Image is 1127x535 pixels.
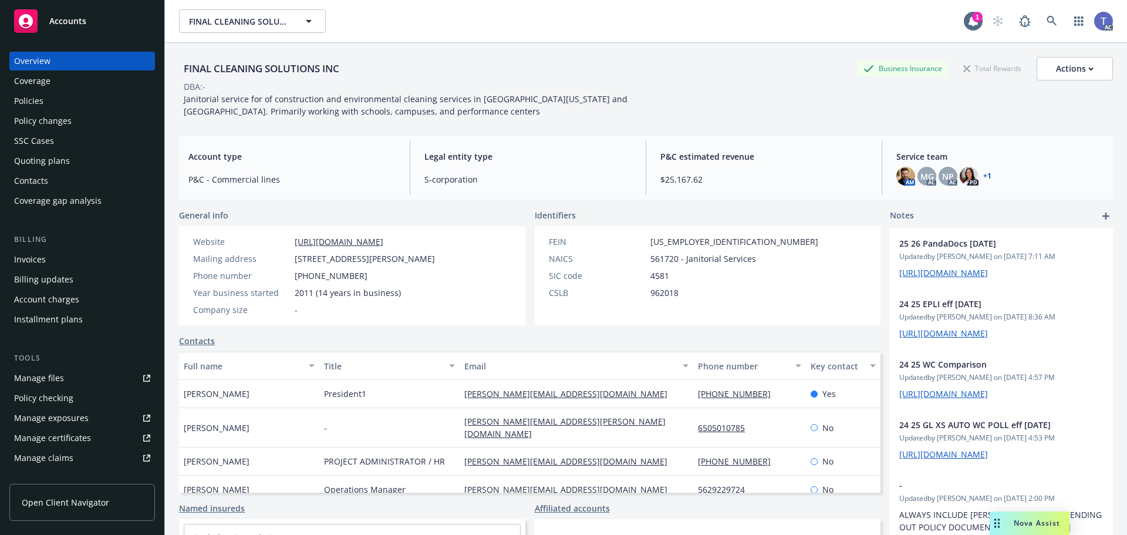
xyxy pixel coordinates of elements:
[14,250,46,269] div: Invoices
[193,270,290,282] div: Phone number
[9,52,155,70] a: Overview
[9,191,155,210] a: Coverage gap analysis
[424,150,632,163] span: Legal entity type
[14,191,102,210] div: Coverage gap analysis
[549,270,646,282] div: SIC code
[324,483,406,496] span: Operations Manager
[193,287,290,299] div: Year business started
[193,253,290,265] div: Mailing address
[693,352,805,380] button: Phone number
[650,253,756,265] span: 561720 - Janitorial Services
[22,496,109,509] span: Open Client Navigator
[650,287,679,299] span: 962018
[14,132,54,150] div: SSC Cases
[899,237,1073,250] span: 25 26 PandaDocs [DATE]
[990,512,1069,535] button: Nova Assist
[179,352,319,380] button: Full name
[806,352,880,380] button: Key contact
[899,493,1104,504] span: Updated by [PERSON_NAME] on [DATE] 2:00 PM
[549,235,646,248] div: FEIN
[899,358,1073,371] span: 24 25 WC Comparison
[189,15,291,28] span: FINAL CLEANING SOLUTIONS INC
[896,150,1104,163] span: Service team
[9,389,155,408] a: Policy checking
[14,290,79,309] div: Account charges
[698,360,788,372] div: Phone number
[899,312,1104,322] span: Updated by [PERSON_NAME] on [DATE] 8:36 AM
[9,132,155,150] a: SSC Cases
[920,170,934,183] span: MG
[14,152,70,170] div: Quoting plans
[822,422,834,434] span: No
[942,170,954,183] span: NP
[822,483,834,496] span: No
[983,173,991,180] a: +1
[660,173,868,186] span: $25,167.62
[14,409,89,428] div: Manage exposures
[9,250,155,269] a: Invoices
[14,270,73,289] div: Billing updates
[986,9,1010,33] a: Start snowing
[535,502,610,514] a: Affiliated accounts
[464,388,677,399] a: [PERSON_NAME][EMAIL_ADDRESS][DOMAIN_NAME]
[14,369,64,388] div: Manage files
[890,209,914,223] span: Notes
[9,72,155,90] a: Coverage
[549,287,646,299] div: CSLB
[957,61,1027,76] div: Total Rewards
[295,253,435,265] span: [STREET_ADDRESS][PERSON_NAME]
[650,235,818,248] span: [US_EMPLOYER_IDENTIFICATION_NUMBER]
[9,469,155,487] a: Manage BORs
[188,150,396,163] span: Account type
[1099,209,1113,223] a: add
[858,61,948,76] div: Business Insurance
[990,512,1004,535] div: Drag to move
[896,167,915,186] img: photo
[184,93,630,117] span: Janitorial service for of construction and environmental cleaning services in [GEOGRAPHIC_DATA][U...
[960,167,978,186] img: photo
[295,304,298,316] span: -
[650,270,669,282] span: 4581
[14,171,48,190] div: Contacts
[193,304,290,316] div: Company size
[464,484,677,495] a: [PERSON_NAME][EMAIL_ADDRESS][DOMAIN_NAME]
[179,61,344,76] div: FINAL CLEANING SOLUTIONS INC
[14,469,69,487] div: Manage BORs
[14,92,43,110] div: Policies
[9,92,155,110] a: Policies
[295,270,367,282] span: [PHONE_NUMBER]
[822,455,834,467] span: No
[9,429,155,447] a: Manage certificates
[464,360,676,372] div: Email
[899,388,988,399] a: [URL][DOMAIN_NAME]
[890,409,1113,470] div: 24 25 GL XS AUTO WC POLL eff [DATE]Updatedby [PERSON_NAME] on [DATE] 4:53 PM[URL][DOMAIN_NAME]
[698,456,780,467] a: [PHONE_NUMBER]
[899,251,1104,262] span: Updated by [PERSON_NAME] on [DATE] 7:11 AM
[184,360,302,372] div: Full name
[14,72,50,90] div: Coverage
[9,409,155,428] span: Manage exposures
[9,270,155,289] a: Billing updates
[9,234,155,245] div: Billing
[295,287,401,299] span: 2011 (14 years in business)
[899,479,1073,492] span: -
[698,388,780,399] a: [PHONE_NUMBER]
[9,449,155,467] a: Manage claims
[1067,9,1091,33] a: Switch app
[464,416,666,439] a: [PERSON_NAME][EMAIL_ADDRESS][PERSON_NAME][DOMAIN_NAME]
[460,352,693,380] button: Email
[464,456,677,467] a: [PERSON_NAME][EMAIL_ADDRESS][DOMAIN_NAME]
[1056,58,1094,80] div: Actions
[179,9,326,33] button: FINAL CLEANING SOLUTIONS INC
[9,310,155,329] a: Installment plans
[9,5,155,38] a: Accounts
[1014,518,1060,528] span: Nova Assist
[822,388,836,400] span: Yes
[184,455,249,467] span: [PERSON_NAME]
[698,422,754,433] a: 6505010785
[899,328,988,339] a: [URL][DOMAIN_NAME]
[890,288,1113,349] div: 24 25 EPLI eff [DATE]Updatedby [PERSON_NAME] on [DATE] 8:36 AM[URL][DOMAIN_NAME]
[9,171,155,190] a: Contacts
[193,235,290,248] div: Website
[14,429,91,447] div: Manage certificates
